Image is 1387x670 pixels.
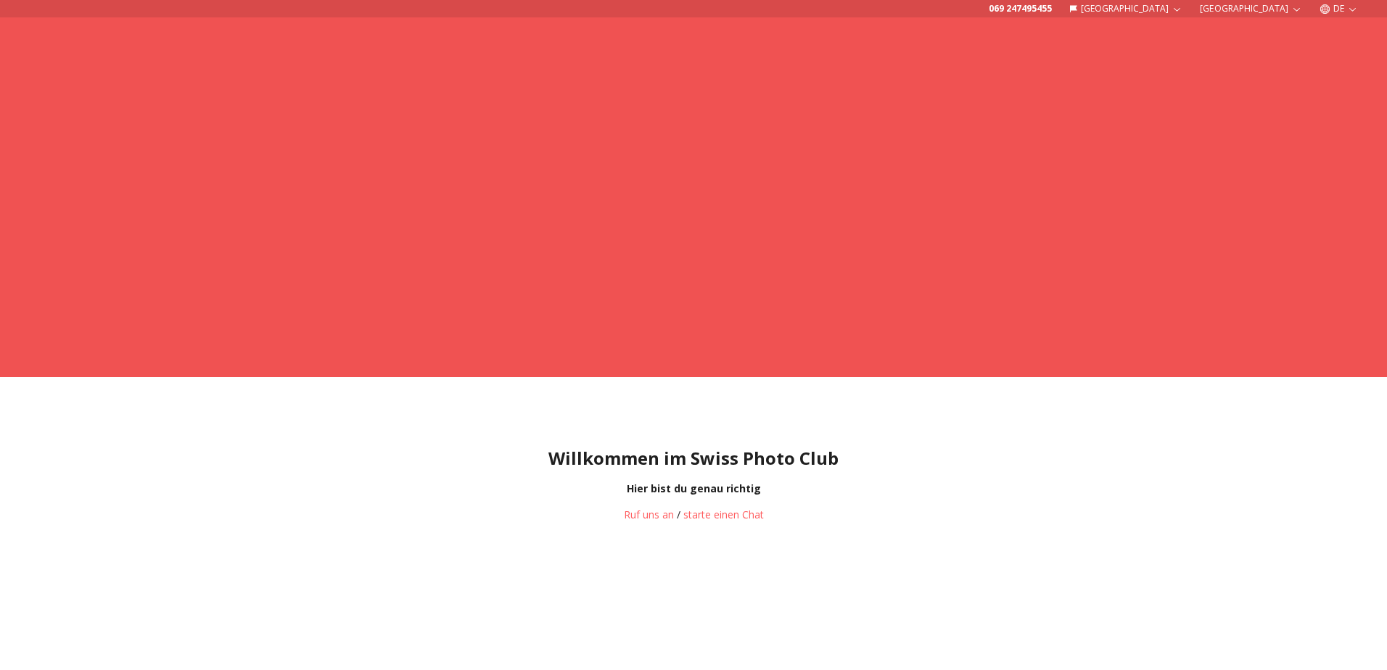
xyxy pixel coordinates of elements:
[624,508,764,522] div: /
[989,3,1052,15] a: 069 247495455
[12,481,1375,496] div: Hier bist du genau richtig
[624,508,674,521] a: Ruf uns an
[683,508,764,522] button: starte einen Chat
[12,447,1375,470] h1: Willkommen im Swiss Photo Club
